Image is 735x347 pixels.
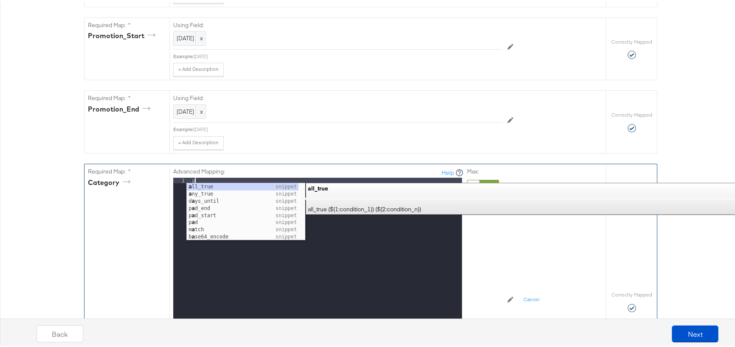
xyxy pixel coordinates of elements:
[467,166,499,174] label: Max:
[177,106,203,114] span: [DATE]
[173,166,225,174] label: Advanced Mapping:
[88,92,166,101] label: Required Map: *
[88,176,133,186] div: Category
[88,29,158,39] div: Promotion_Start
[173,51,194,58] div: Example:
[611,290,652,297] label: Correctly Mapped
[672,324,718,341] button: Next
[88,103,153,112] div: Promotion_End
[173,20,502,28] label: Using Field:
[37,324,83,341] button: Back
[611,37,652,44] label: Correctly Mapped
[442,167,454,175] a: Help
[173,61,224,75] button: + Add Description
[173,92,502,101] label: Using Field:
[177,33,203,41] span: [DATE]
[195,103,206,117] span: x
[194,124,502,131] div: [DATE]
[173,176,190,182] div: 1
[88,20,166,28] label: Required Map: *
[611,110,652,117] label: Correctly Mapped
[173,124,194,131] div: Example:
[173,134,224,148] button: + Add Description
[194,51,502,58] div: [DATE]
[308,183,328,190] b: all_true
[88,166,166,174] label: Required Map: *
[518,291,545,305] button: Cancel
[195,30,206,44] span: x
